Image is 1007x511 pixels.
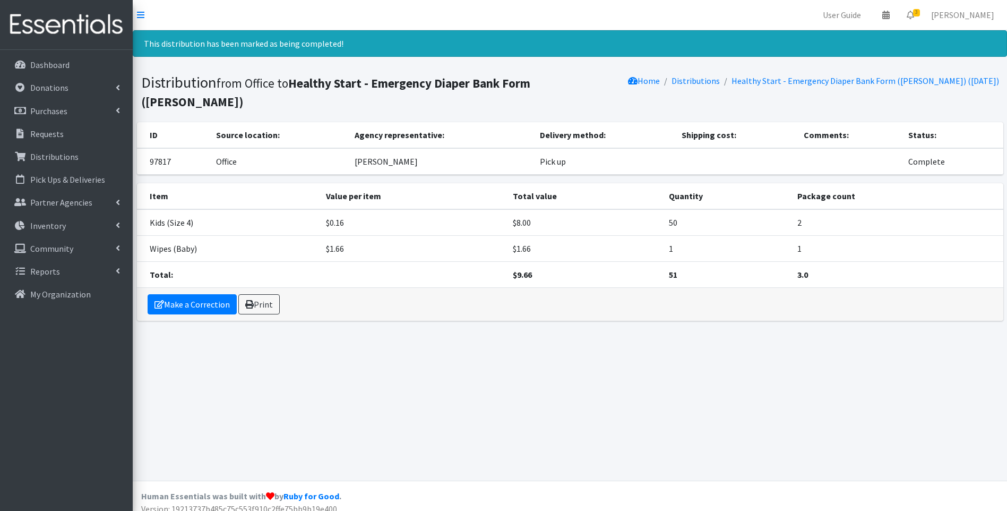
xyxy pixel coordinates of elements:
[731,75,999,86] a: Healthy Start - Emergency Diaper Bank Form ([PERSON_NAME]) ([DATE])
[137,148,210,175] td: 97817
[506,236,662,262] td: $1.66
[150,269,173,280] strong: Total:
[913,9,920,16] span: 3
[4,7,128,42] img: HumanEssentials
[4,215,128,236] a: Inventory
[30,59,70,70] p: Dashboard
[137,236,320,262] td: Wipes (Baby)
[923,4,1003,25] a: [PERSON_NAME]
[30,82,68,93] p: Donations
[533,122,676,148] th: Delivery method:
[902,148,1003,175] td: Complete
[30,174,105,185] p: Pick Ups & Deliveries
[141,491,341,501] strong: Human Essentials was built with by .
[348,148,533,175] td: [PERSON_NAME]
[4,238,128,259] a: Community
[141,73,566,110] h1: Distribution
[791,183,1003,209] th: Package count
[4,100,128,122] a: Purchases
[210,122,348,148] th: Source location:
[320,236,506,262] td: $1.66
[30,129,64,139] p: Requests
[662,236,791,262] td: 1
[791,209,1003,236] td: 2
[4,284,128,305] a: My Organization
[898,4,923,25] a: 3
[137,183,320,209] th: Item
[628,75,660,86] a: Home
[797,269,808,280] strong: 3.0
[30,243,73,254] p: Community
[513,269,532,280] strong: $9.66
[141,75,530,109] small: from Office to
[4,54,128,75] a: Dashboard
[4,146,128,167] a: Distributions
[348,122,533,148] th: Agency representative:
[30,289,91,300] p: My Organization
[30,151,79,162] p: Distributions
[30,266,60,277] p: Reports
[141,75,530,109] b: Healthy Start - Emergency Diaper Bank Form ([PERSON_NAME])
[902,122,1003,148] th: Status:
[672,75,720,86] a: Distributions
[669,269,677,280] strong: 51
[4,77,128,98] a: Donations
[662,183,791,209] th: Quantity
[30,220,66,231] p: Inventory
[4,192,128,213] a: Partner Agencies
[533,148,676,175] td: Pick up
[662,209,791,236] td: 50
[506,209,662,236] td: $8.00
[675,122,797,148] th: Shipping cost:
[4,123,128,144] a: Requests
[283,491,339,501] a: Ruby for Good
[506,183,662,209] th: Total value
[814,4,870,25] a: User Guide
[320,209,506,236] td: $0.16
[30,197,92,208] p: Partner Agencies
[133,30,1007,57] div: This distribution has been marked as being completed!
[791,236,1003,262] td: 1
[238,294,280,314] a: Print
[137,122,210,148] th: ID
[148,294,237,314] a: Make a Correction
[30,106,67,116] p: Purchases
[137,209,320,236] td: Kids (Size 4)
[320,183,506,209] th: Value per item
[4,261,128,282] a: Reports
[4,169,128,190] a: Pick Ups & Deliveries
[210,148,348,175] td: Office
[797,122,902,148] th: Comments:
